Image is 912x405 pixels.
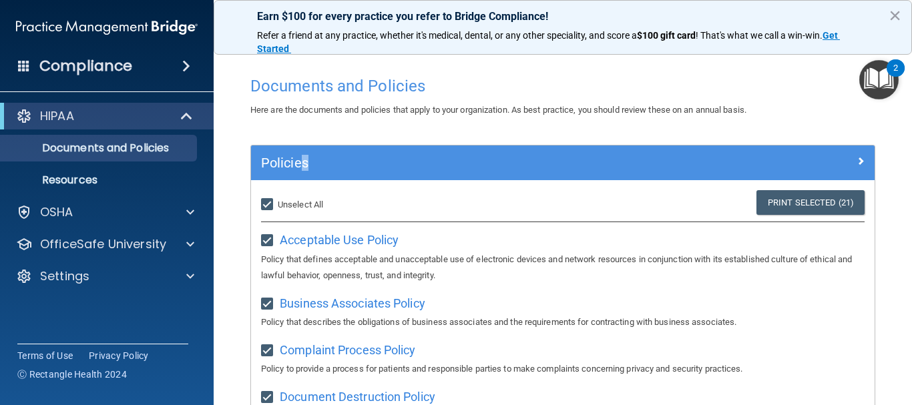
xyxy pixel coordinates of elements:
[637,30,696,41] strong: $100 gift card
[261,152,865,173] a: Policies
[250,105,746,115] span: Here are the documents and policies that apply to your organization. As best practice, you should...
[257,10,869,23] p: Earn $100 for every practice you refer to Bridge Compliance!
[17,368,127,381] span: Ⓒ Rectangle Health 2024
[261,252,865,284] p: Policy that defines acceptable and unacceptable use of electronic devices and network resources i...
[261,314,865,330] p: Policy that describes the obligations of business associates and the requirements for contracting...
[889,5,901,26] button: Close
[16,236,194,252] a: OfficeSafe University
[261,199,276,210] input: Unselect All
[16,204,194,220] a: OSHA
[40,268,89,284] p: Settings
[40,236,166,252] p: OfficeSafe University
[257,30,840,54] a: Get Started
[280,296,425,310] span: Business Associates Policy
[40,204,73,220] p: OSHA
[89,349,149,362] a: Privacy Policy
[893,68,898,85] div: 2
[250,77,875,95] h4: Documents and Policies
[280,343,415,357] span: Complaint Process Policy
[280,390,435,404] span: Document Destruction Policy
[39,57,132,75] h4: Compliance
[280,233,399,247] span: Acceptable Use Policy
[696,30,823,41] span: ! That's what we call a win-win.
[16,108,194,124] a: HIPAA
[261,155,709,170] h5: Policies
[859,60,899,99] button: Open Resource Center, 2 new notifications
[17,349,73,362] a: Terms of Use
[9,173,191,187] p: Resources
[756,190,865,215] a: Print Selected (21)
[9,141,191,155] p: Documents and Policies
[40,108,74,124] p: HIPAA
[16,268,194,284] a: Settings
[257,30,637,41] span: Refer a friend at any practice, whether it's medical, dental, or any other speciality, and score a
[278,199,323,210] span: Unselect All
[261,361,865,377] p: Policy to provide a process for patients and responsible parties to make complaints concerning pr...
[681,310,896,364] iframe: Drift Widget Chat Controller
[16,14,198,41] img: PMB logo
